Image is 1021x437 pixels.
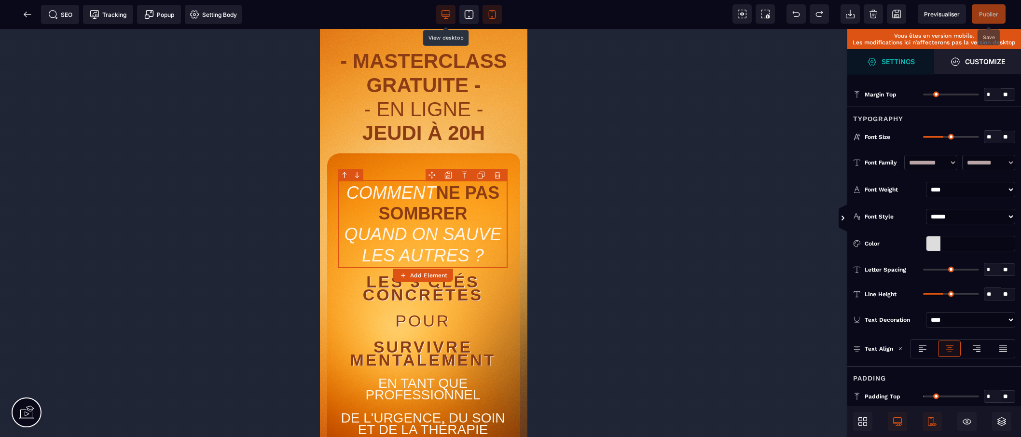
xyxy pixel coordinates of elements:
span: Publier [979,11,998,18]
img: loading [898,346,903,351]
div: Padding [847,366,1021,384]
p: Vous êtes en version mobile. [852,32,1016,39]
span: Hide/Show Block [957,412,977,431]
span: - EN LIGNE - [44,69,163,92]
span: Font Size [865,133,890,141]
span: SEO [48,10,72,19]
span: View components [732,4,752,24]
button: Add Element [393,269,453,282]
p: Les modifications ici n’affecterons pas la version desktop [852,39,1016,46]
span: Previsualiser [924,11,960,18]
span: Letter Spacing [865,266,906,273]
span: Settings [847,49,934,74]
strong: Add Element [410,272,447,279]
span: Open Style Manager [934,49,1021,74]
span: Line Height [865,290,897,298]
div: Typography [847,107,1021,124]
div: Font Family [865,158,899,167]
div: Font Weight [865,185,922,194]
span: Padding Top [865,393,900,400]
div: Text Decoration [865,315,922,325]
span: Setting Body [190,10,237,19]
div: Color [865,239,922,248]
span: Open Layers [992,412,1011,431]
h1: JEUDI À 20H [7,93,200,124]
div: Font Style [865,212,922,221]
text: COMMENT QUAND ON SAUVE LES AUTRES ? [18,151,188,239]
span: Popup [144,10,174,19]
strong: Settings [882,58,915,65]
span: Mobile Only [923,412,942,431]
p: Text Align [853,344,893,354]
strong: Customize [965,58,1005,65]
h1: - MASTERCLASS GRATUITE - [7,15,200,93]
span: Margin Top [865,91,897,98]
span: Open Blocks [853,412,872,431]
span: Desktop Only [888,412,907,431]
span: Screenshot [756,4,775,24]
span: Tracking [90,10,126,19]
span: Preview [918,4,966,24]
